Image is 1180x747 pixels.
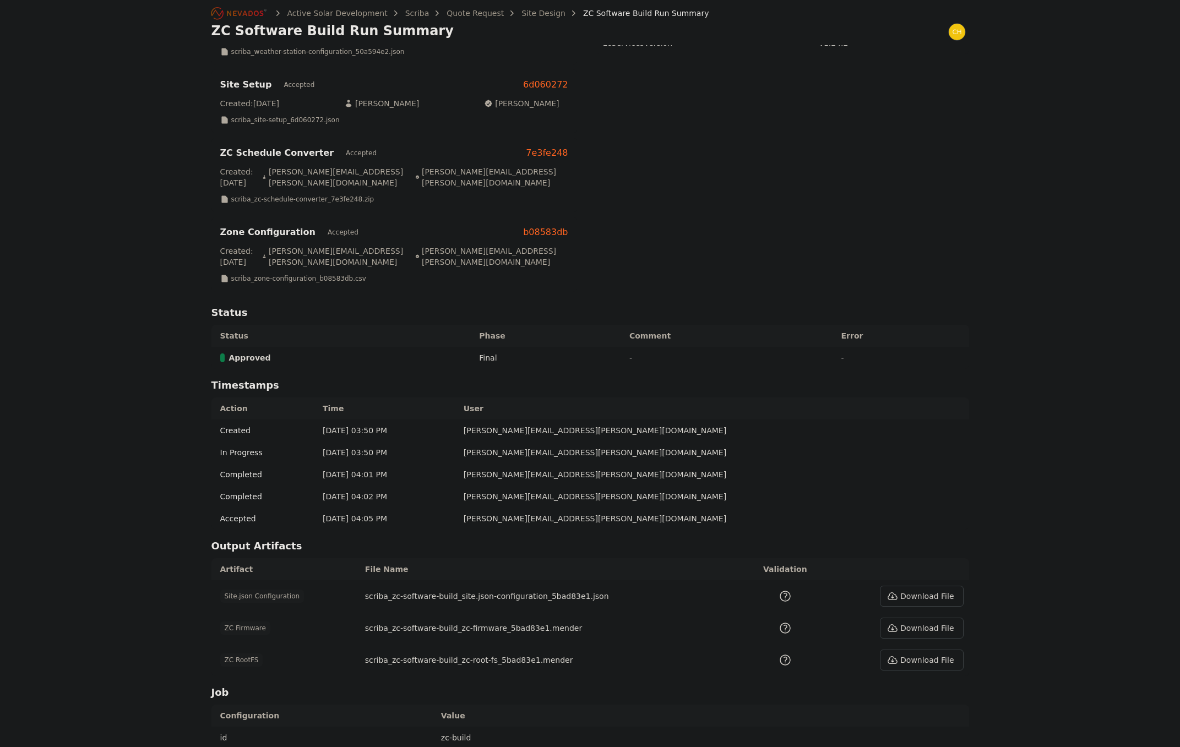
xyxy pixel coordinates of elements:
[568,8,709,19] div: ZC Software Build Run Summary
[360,558,744,580] th: File Name
[231,274,366,283] p: scriba_zone-configuration_b08583db.csv
[447,8,504,19] a: Quote Request
[880,618,963,639] button: Download File
[458,508,969,530] td: [PERSON_NAME][EMAIL_ADDRESS][PERSON_NAME][DOMAIN_NAME]
[220,469,312,480] div: Completed
[415,246,559,268] p: [PERSON_NAME][EMAIL_ADDRESS][PERSON_NAME][DOMAIN_NAME]
[229,352,271,363] span: Approved
[317,441,458,464] td: [DATE] 03:50 PM
[220,491,312,502] div: Completed
[211,538,969,558] h2: Output Artifacts
[220,78,272,91] h3: Site Setup
[220,98,279,109] p: Created: [DATE]
[436,705,969,727] th: Value
[211,685,969,705] h2: Job
[836,325,969,347] th: Error
[415,166,559,188] p: [PERSON_NAME][EMAIL_ADDRESS][PERSON_NAME][DOMAIN_NAME]
[262,246,406,268] p: [PERSON_NAME][EMAIL_ADDRESS][PERSON_NAME][DOMAIN_NAME]
[211,705,436,727] th: Configuration
[779,621,792,635] div: No Schema
[526,146,568,160] a: 7e3fe248
[220,621,270,635] span: ZC Firmware
[324,227,362,238] div: Accepted
[280,79,318,90] div: Accepted
[262,166,406,188] p: [PERSON_NAME][EMAIL_ADDRESS][PERSON_NAME][DOMAIN_NAME]
[744,558,826,580] th: Validation
[220,733,227,742] span: id
[231,47,405,56] p: scriba_weather-station-configuration_50a594e2.json
[317,464,458,486] td: [DATE] 04:01 PM
[220,246,253,268] p: Created: [DATE]
[220,425,312,436] div: Created
[342,148,380,159] div: Accepted
[365,624,582,633] span: scriba_zc-software-build_zc-firmware_5bad83e1.mender
[220,447,312,458] div: In Progress
[521,8,565,19] a: Site Design
[880,586,963,607] button: Download File
[624,347,836,369] td: -
[220,653,263,667] span: ZC RootFS
[880,650,963,670] button: Download File
[211,378,969,397] h2: Timestamps
[231,195,374,204] p: scriba_zc-schedule-converter_7e3fe248.zip
[523,226,568,239] a: b08583db
[211,397,317,419] th: Action
[220,513,312,524] div: Accepted
[779,653,792,667] div: No Schema
[458,419,969,441] td: [PERSON_NAME][EMAIL_ADDRESS][PERSON_NAME][DOMAIN_NAME]
[484,98,559,109] p: [PERSON_NAME]
[317,419,458,441] td: [DATE] 03:50 PM
[365,592,609,601] span: scriba_zc-software-build_site.json-configuration_5bad83e1.json
[458,441,969,464] td: [PERSON_NAME][EMAIL_ADDRESS][PERSON_NAME][DOMAIN_NAME]
[523,78,568,91] a: 6d060272
[405,8,429,19] a: Scriba
[220,226,316,239] h3: Zone Configuration
[458,486,969,508] td: [PERSON_NAME][EMAIL_ADDRESS][PERSON_NAME][DOMAIN_NAME]
[317,508,458,530] td: [DATE] 04:05 PM
[287,8,388,19] a: Active Solar Development
[624,325,836,347] th: Comment
[474,325,624,347] th: Phase
[211,325,474,347] th: Status
[479,352,497,363] div: Final
[365,656,573,664] span: scriba_zc-software-build_zc-root-fs_5bad83e1.mender
[948,23,966,41] img: chris.young@nevados.solar
[458,464,969,486] td: [PERSON_NAME][EMAIL_ADDRESS][PERSON_NAME][DOMAIN_NAME]
[220,166,253,188] p: Created: [DATE]
[836,347,969,369] td: -
[231,116,340,124] p: scriba_site-setup_6d060272.json
[458,397,969,419] th: User
[220,590,304,603] span: Site.json Configuration
[211,305,969,325] h2: Status
[344,98,419,109] p: [PERSON_NAME]
[317,486,458,508] td: [DATE] 04:02 PM
[211,4,709,22] nav: Breadcrumb
[779,590,792,603] div: No Schema
[211,558,360,580] th: Artifact
[317,397,458,419] th: Time
[211,22,454,40] h1: ZC Software Build Run Summary
[220,146,334,160] h3: ZC Schedule Converter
